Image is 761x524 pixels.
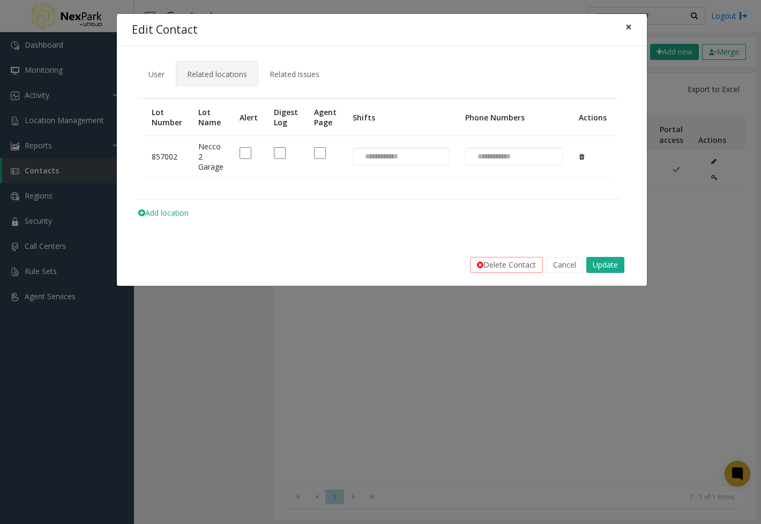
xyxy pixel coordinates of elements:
[345,99,457,136] th: Shifts
[306,99,345,136] th: Agent Page
[270,69,319,79] span: Related issues
[625,19,632,34] span: ×
[190,99,232,136] th: Lot Name
[571,99,615,136] th: Actions
[618,14,639,40] button: Close
[132,21,198,39] h4: Edit Contact
[190,136,232,178] td: Necco 2 Garage
[144,136,190,178] td: 857002
[266,99,306,136] th: Digest Log
[470,257,543,273] button: Delete Contact
[466,148,517,165] input: NO DATA FOUND
[144,99,190,136] th: Lot Number
[232,99,266,136] th: Alert
[353,148,404,165] input: NO DATA FOUND
[137,61,626,79] ul: Tabs
[148,69,165,79] span: User
[546,257,583,273] button: Cancel
[187,69,247,79] span: Related locations
[457,99,571,136] th: Phone Numbers
[586,257,624,273] button: Update
[138,208,189,218] span: Add location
